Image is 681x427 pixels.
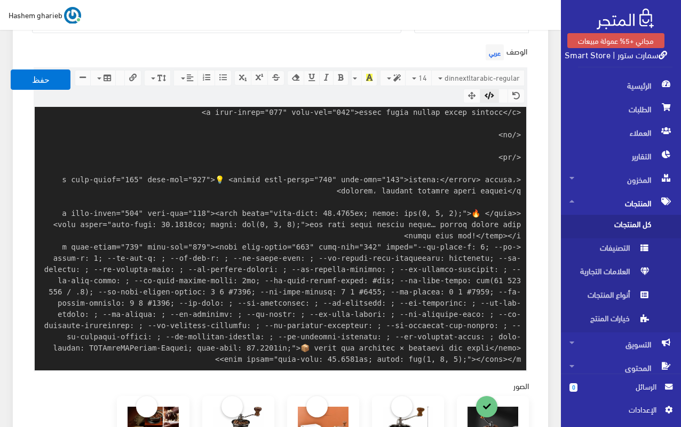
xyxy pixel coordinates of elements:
span: أنواع المنتجات [569,285,651,309]
label: الوصف [483,42,527,63]
a: المخزون [561,168,681,191]
span: عربي [486,44,504,60]
span: 14 [418,71,427,84]
a: التصنيفات [561,238,681,262]
span: خيارات المنتج [569,309,651,332]
span: الطلبات [569,97,672,121]
a: الرئيسية [561,74,681,97]
label: الصور [513,380,529,392]
a: الطلبات [561,97,681,121]
span: التقارير [569,144,672,168]
span: التسويق [569,332,672,356]
span: المنتجات [569,191,672,215]
span: Hashem gharieb [9,8,62,21]
a: العملاء [561,121,681,144]
button: 14 [405,70,432,86]
a: خيارات المنتج [561,309,681,332]
iframe: Drift Widget Chat Controller [13,354,53,394]
span: 0 [569,383,577,392]
a: المنتجات [561,191,681,215]
button: dinnextltarabic-regular [431,70,525,86]
a: ... Hashem gharieb [9,6,81,24]
a: مجاني +5% عمولة مبيعات [567,33,664,48]
span: الرئيسية [569,74,672,97]
img: . [597,9,654,29]
a: 0 الرسائل [569,381,672,403]
span: العلامات التجارية [569,262,651,285]
a: كل المنتجات [561,215,681,238]
span: المخزون [569,168,672,191]
a: المحتوى [561,356,681,379]
a: أنواع المنتجات [561,285,681,309]
a: التقارير [561,144,681,168]
span: الرسائل [586,381,656,392]
span: اﻹعدادات [578,403,656,415]
span: dinnextltarabic-regular [445,71,520,84]
a: سمارت ستور | Smart Store [565,46,667,62]
span: العملاء [569,121,672,144]
img: ... [64,7,81,24]
span: كل المنتجات [569,215,651,238]
a: اﻹعدادات [569,403,672,421]
a: العلامات التجارية [561,262,681,285]
span: التصنيفات [569,238,651,262]
button: حفظ [11,69,70,90]
span: المحتوى [569,356,672,379]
